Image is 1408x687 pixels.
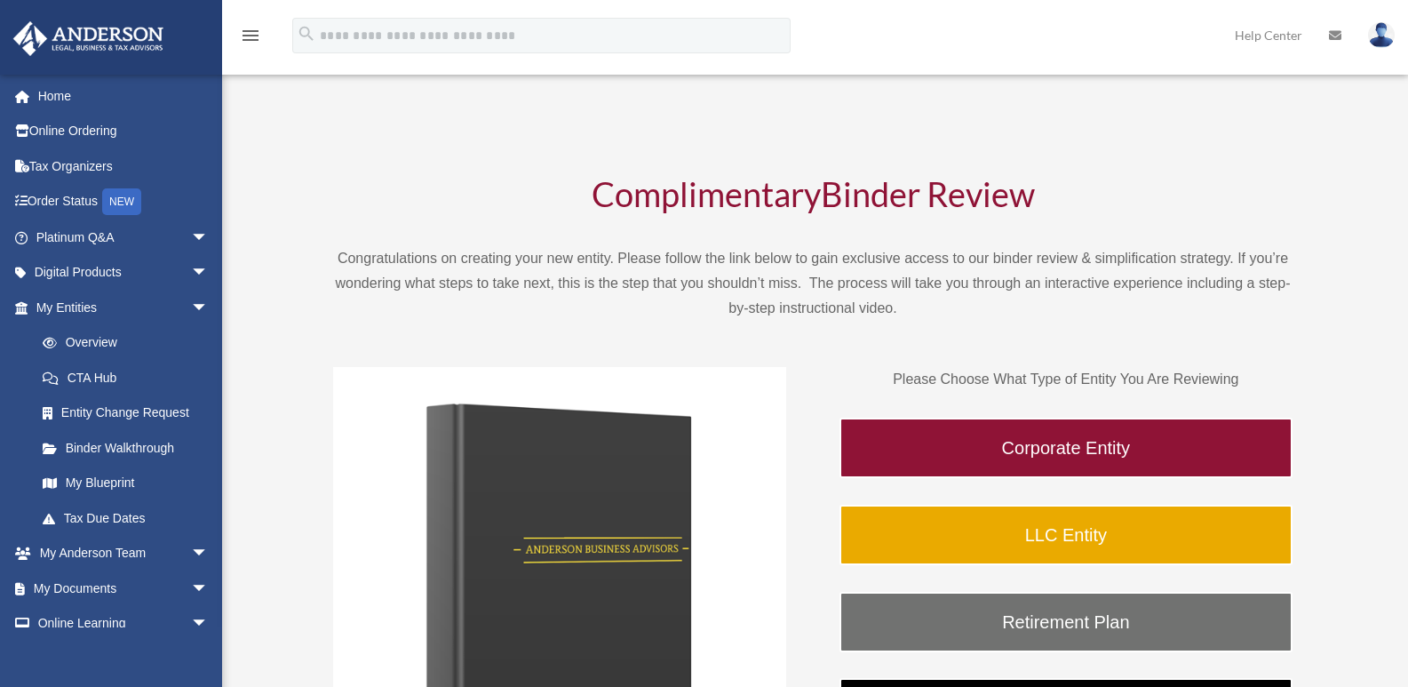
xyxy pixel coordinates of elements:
p: Please Choose What Type of Entity You Are Reviewing [839,367,1293,392]
a: Corporate Entity [839,418,1293,478]
a: Overview [25,325,235,361]
a: Digital Productsarrow_drop_down [12,255,235,291]
i: search [297,24,316,44]
span: Complimentary [592,173,821,214]
span: Binder Review [821,173,1035,214]
a: LLC Entity [839,505,1293,565]
a: Tax Due Dates [25,500,235,536]
img: Anderson Advisors Platinum Portal [8,21,169,56]
a: Binder Walkthrough [25,430,227,466]
p: Congratulations on creating your new entity. Please follow the link below to gain exclusive acces... [333,246,1293,321]
a: My Documentsarrow_drop_down [12,571,235,606]
img: User Pic [1368,22,1395,48]
a: My Entitiesarrow_drop_down [12,290,235,325]
a: CTA Hub [25,360,235,395]
span: arrow_drop_down [191,290,227,326]
a: Online Learningarrow_drop_down [12,606,235,642]
a: My Anderson Teamarrow_drop_down [12,536,235,571]
span: arrow_drop_down [191,536,227,572]
a: Home [12,78,235,114]
i: menu [240,25,261,46]
div: NEW [102,188,141,215]
a: Platinum Q&Aarrow_drop_down [12,220,235,255]
span: arrow_drop_down [191,220,227,256]
a: Order StatusNEW [12,184,235,220]
a: My Blueprint [25,466,235,501]
span: arrow_drop_down [191,255,227,292]
a: Tax Organizers [12,148,235,184]
a: Retirement Plan [839,592,1293,652]
a: menu [240,31,261,46]
span: arrow_drop_down [191,571,227,607]
a: Online Ordering [12,114,235,149]
a: Entity Change Request [25,395,235,431]
span: arrow_drop_down [191,606,227,643]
